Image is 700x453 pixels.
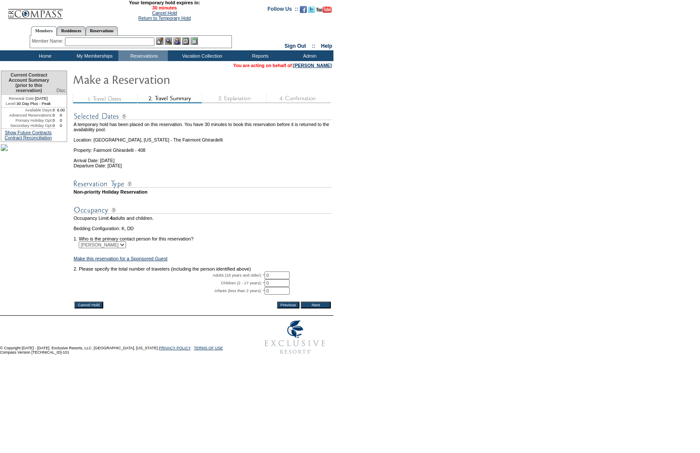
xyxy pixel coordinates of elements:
[74,226,332,231] td: Bedding Configuration: K, DD
[31,26,57,36] a: Members
[52,118,55,123] td: 0
[74,111,332,122] img: subTtlSelectedDates.gif
[74,132,332,142] td: Location: [GEOGRAPHIC_DATA], [US_STATE] - The Fairmont Ghirardelli
[1,108,52,113] td: Available Days:
[32,37,65,45] div: Member Name:
[316,9,332,14] a: Subscribe to our YouTube Channel
[6,101,16,106] span: Level:
[52,108,55,113] td: 0
[56,88,67,93] span: Disc.
[74,231,332,241] td: 1. Who is the primary contact person for this reservation?
[74,266,332,271] td: 2. Please specify the total number of travelers (including the person identified above)
[168,50,234,61] td: Vacation Collection
[152,10,177,15] a: Cancel Hold
[300,9,307,14] a: Become our fan on Facebook
[266,94,331,103] img: step4_state1.gif
[277,302,299,308] input: Previous
[312,43,315,49] span: ::
[321,43,332,49] a: Help
[165,37,172,45] img: View
[68,5,261,10] span: 30 minutes
[156,37,163,45] img: b_edit.gif
[55,123,67,128] td: 0
[118,50,168,61] td: Reservations
[1,71,55,95] td: Current Contract Account Summary (prior to this reservation)
[55,118,67,123] td: 0
[69,50,118,61] td: My Memberships
[1,144,8,151] img: Shot-20-049.jpg
[55,108,67,113] td: 6.00
[139,15,191,21] a: Return to Temporary Hold
[1,95,55,101] td: [DATE]
[1,123,52,128] td: Secondary Holiday Opt:
[19,50,69,61] td: Home
[7,2,63,19] img: Compass Home
[74,189,332,194] td: Non-priority Holiday Reservation
[159,346,191,350] a: PRIVACY POLICY
[1,113,52,118] td: Advanced Reservations:
[86,26,118,35] a: Reservations
[202,94,266,103] img: step3_state1.gif
[194,346,223,350] a: TERMS OF USE
[182,37,189,45] img: Reservations
[284,43,306,49] a: Sign Out
[55,113,67,118] td: 0
[74,163,332,168] td: Departure Date: [DATE]
[52,113,55,118] td: 0
[173,37,181,45] img: Impersonate
[301,302,331,308] input: Next
[110,216,112,221] span: 4
[268,5,298,15] td: Follow Us ::
[74,153,332,163] td: Arrival Date: [DATE]
[234,50,284,61] td: Reports
[137,94,202,103] img: step2_state2.gif
[300,6,307,13] img: Become our fan on Facebook
[1,118,52,123] td: Primary Holiday Opt:
[1,101,55,108] td: 30 Day Plus - Peak
[74,287,265,295] td: Infants (less than 2 years): *
[74,216,332,221] td: Occupancy Limit: adults and children.
[284,50,333,61] td: Admin
[74,256,167,261] a: Make this reservation for a Sponsored Guest
[57,26,86,35] a: Residences
[74,279,265,287] td: Children (2 - 17 years): *
[73,71,245,88] img: Make Reservation
[74,302,103,308] input: Cancel Hold
[74,142,332,153] td: Property: Fairmont Ghirardelli - 408
[293,63,332,68] a: [PERSON_NAME]
[52,123,55,128] td: 0
[191,37,198,45] img: b_calculator.gif
[256,316,333,359] img: Exclusive Resorts
[74,271,265,279] td: Adults (18 years and older): *
[9,96,35,101] span: Renewal Date:
[5,135,52,140] a: Contract Reconciliation
[5,130,52,135] a: Show Future Contracts
[316,6,332,13] img: Subscribe to our YouTube Channel
[74,122,332,132] td: A temporary hold has been placed on this reservation. You have 30 minutes to book this reservatio...
[74,205,332,216] img: subTtlOccupancy.gif
[308,9,315,14] a: Follow us on Twitter
[73,94,137,103] img: step1_state3.gif
[233,63,332,68] span: You are acting on behalf of:
[74,179,332,189] img: subTtlResType.gif
[308,6,315,13] img: Follow us on Twitter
